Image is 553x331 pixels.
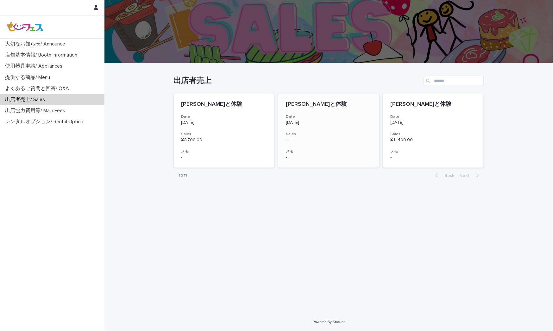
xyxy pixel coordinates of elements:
[181,114,267,119] h3: Date
[286,155,287,159] span: -
[391,137,476,143] p: ¥ 11,400.00
[181,137,267,143] p: ¥ 8,700.00
[174,76,421,86] h1: 出店者売上
[181,120,267,125] p: [DATE]
[3,75,55,81] p: 提供する商品/ Menu
[174,168,192,183] p: 1 of 1
[391,155,392,159] span: -
[181,101,242,107] span: [PERSON_NAME]と体験
[391,149,476,154] h3: メモ
[3,108,70,114] p: 出店協力費用等/ Main Fees
[457,173,484,178] button: Next
[3,97,50,103] p: 出店者売上/ Sales
[174,93,275,168] a: [PERSON_NAME]と体験Date[DATE]Sales¥ 8,700.00メモ-
[391,101,452,107] span: [PERSON_NAME]と体験
[286,149,372,154] h3: メモ
[3,41,70,47] p: 大切なお知らせ/ Announce
[391,120,476,125] p: [DATE]
[460,173,474,178] span: Next
[383,93,484,168] a: [PERSON_NAME]と体験Date[DATE]Sales¥ 11,400.00メモ-
[5,21,45,33] img: Z8gcrWHQVC4NX3Wf4olx
[181,149,267,154] h3: メモ
[441,173,455,178] span: Back
[286,114,372,119] h3: Date
[3,86,74,92] p: よくあるご質問と回答/ Q&A
[3,119,88,125] p: レンタルオプション/ Rental Option
[286,120,372,125] p: [DATE]
[391,132,476,137] h3: Sales
[3,63,67,69] p: 使用器具申請/ Appliances
[313,320,345,324] a: Powered By Stacker
[286,132,372,137] h3: Sales
[278,93,379,168] a: [PERSON_NAME]と体験Date[DATE]Sales-メモ-
[3,52,82,58] p: 店舗基本情報/ Booth Information
[430,173,457,178] button: Back
[391,114,476,119] h3: Date
[286,137,372,143] p: -
[424,76,484,86] input: Search
[286,101,347,107] span: [PERSON_NAME]と体験
[181,155,183,159] span: -
[181,132,267,137] h3: Sales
